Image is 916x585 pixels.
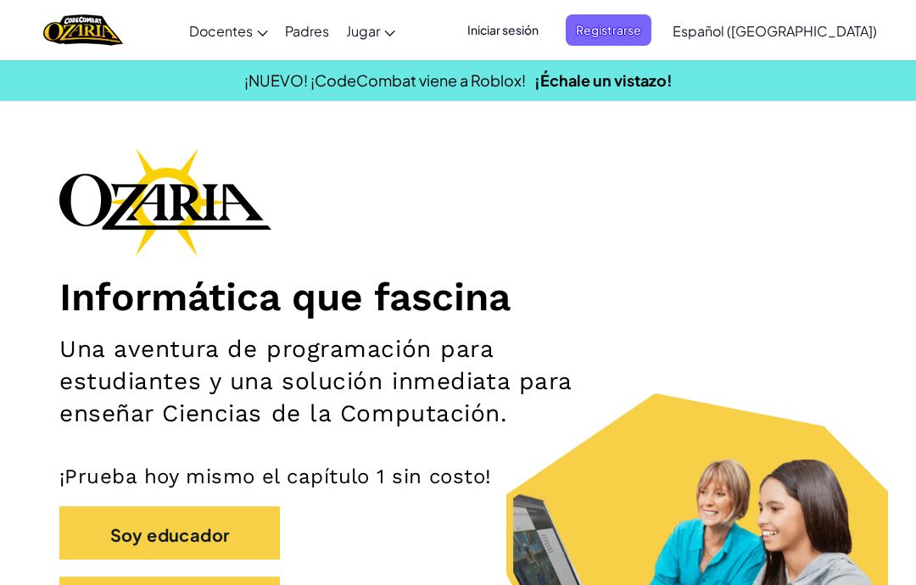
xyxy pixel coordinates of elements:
img: Logotipo de la marca Ozaria [59,148,271,256]
a: Jugar [338,8,404,53]
font: Informática que fascina [59,274,511,320]
a: Docentes [181,8,276,53]
button: Soy educador [59,506,280,560]
font: Jugar [346,22,380,40]
a: Español ([GEOGRAPHIC_DATA]) [664,8,885,53]
font: Español ([GEOGRAPHIC_DATA]) [673,22,877,40]
a: ¡Échale un vistazo! [534,70,673,90]
a: Logotipo de Ozaria de CodeCombat [43,13,122,47]
button: Iniciar sesión [457,14,549,46]
font: ¡NUEVO! ¡CodeCombat viene a Roblox! [244,70,526,90]
img: Hogar [43,13,122,47]
font: ¡Prueba hoy mismo el capítulo 1 sin costo! [59,465,492,488]
font: Iniciar sesión [467,22,539,37]
font: Soy educador [110,523,230,544]
font: Una aventura de programación para estudiantes y una solución inmediata para enseñar Ciencias de l... [59,335,572,427]
font: Padres [285,22,329,40]
a: Padres [276,8,338,53]
font: Registrarse [576,22,641,37]
font: Docentes [189,22,253,40]
button: Registrarse [566,14,651,46]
